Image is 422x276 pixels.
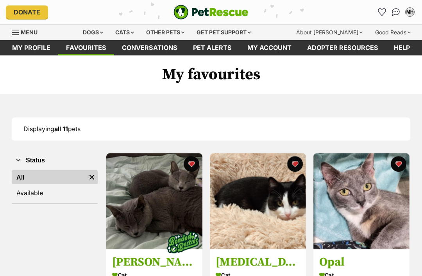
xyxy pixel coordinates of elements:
[4,40,58,55] a: My profile
[23,125,80,133] span: Displaying pets
[404,6,416,18] button: My account
[287,156,303,172] button: favourite
[173,5,249,20] a: PetRescue
[319,255,404,269] h3: Opal
[191,25,256,40] div: Get pet support
[299,40,386,55] a: Adopter resources
[386,40,418,55] a: Help
[6,5,48,19] a: Donate
[406,8,414,16] div: MH
[392,8,400,16] img: chat-41dd97257d64d25036548639549fe6c8038ab92f7586957e7f3b1b290dea8141.svg
[370,25,416,40] div: Good Reads
[313,153,409,249] img: Opal
[216,255,300,269] h3: [MEDICAL_DATA]
[114,40,185,55] a: conversations
[391,156,406,172] button: favourite
[12,25,43,39] a: Menu
[12,186,98,200] a: Available
[86,170,98,184] a: Remove filter
[291,25,368,40] div: About [PERSON_NAME]
[112,255,197,269] h3: [PERSON_NAME] and [PERSON_NAME]
[240,40,299,55] a: My account
[12,170,86,184] a: All
[390,6,402,18] a: Conversations
[106,153,202,249] img: Lylanna and Mishka
[185,40,240,55] a: Pet alerts
[173,5,249,20] img: logo-e224e6f780fb5917bec1dbf3a21bbac754714ae5b6737aabdf751b685950b380.svg
[210,153,306,249] img: Muse
[376,6,416,18] ul: Account quick links
[376,6,388,18] a: Favourites
[21,29,38,36] span: Menu
[58,40,114,55] a: Favourites
[54,125,68,133] strong: all 11
[110,25,139,40] div: Cats
[12,155,98,166] button: Status
[163,223,202,262] img: bonded besties
[12,169,98,203] div: Status
[141,25,190,40] div: Other pets
[184,156,199,172] button: favourite
[77,25,109,40] div: Dogs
